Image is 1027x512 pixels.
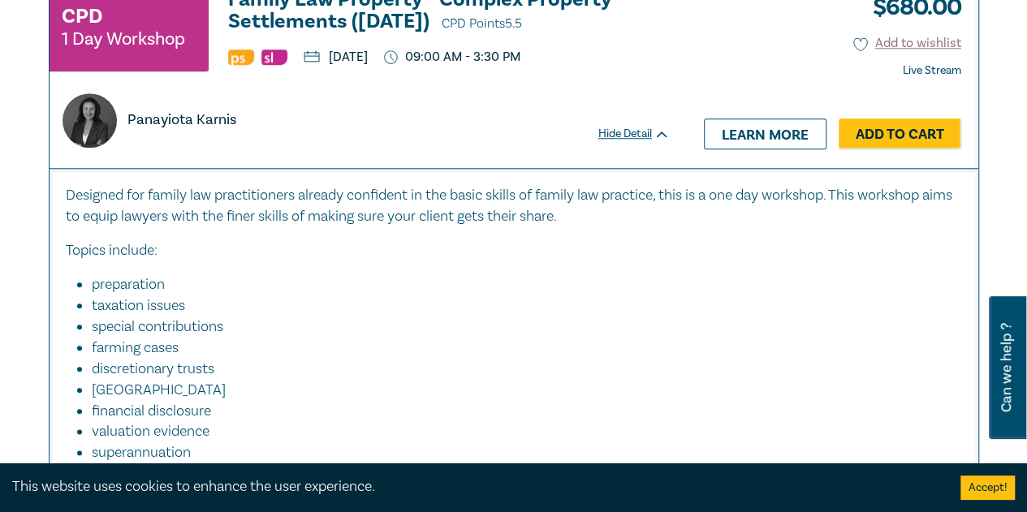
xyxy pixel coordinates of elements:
a: Add to Cart [839,118,961,149]
p: Designed for family law practitioners already confident in the basic skills of family law practic... [66,185,962,227]
h3: CPD [62,2,102,31]
a: Learn more [704,118,826,149]
li: financial disclosure [92,401,946,422]
div: Hide Detail [598,126,688,142]
p: Panayiota Karnis [127,110,236,131]
li: preparation [92,274,946,295]
li: [GEOGRAPHIC_DATA] [92,380,946,401]
li: superannuation [92,442,946,463]
li: farming cases [92,338,946,359]
img: Substantive Law [261,49,287,65]
p: Topics include: [66,240,962,261]
span: CPD Points 5.5 [442,15,522,32]
li: discretionary trusts [92,359,946,380]
img: Professional Skills [228,49,254,65]
button: Accept cookies [960,475,1015,500]
button: Add to wishlist [853,34,961,53]
li: valuation evidence [92,421,946,442]
p: 09:00 AM - 3:30 PM [384,49,520,65]
p: [DATE] [304,50,368,63]
li: special contributions [92,316,946,338]
div: This website uses cookies to enhance the user experience. [12,476,936,497]
img: https://s3.ap-southeast-2.amazonaws.com/leo-cussen-store-production-content/Contacts/PANAYIOTA%20... [63,93,117,148]
small: 1 Day Workshop [62,31,185,47]
li: taxation issues [92,295,946,316]
strong: Live Stream [903,63,961,78]
span: Can we help ? [999,306,1014,429]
